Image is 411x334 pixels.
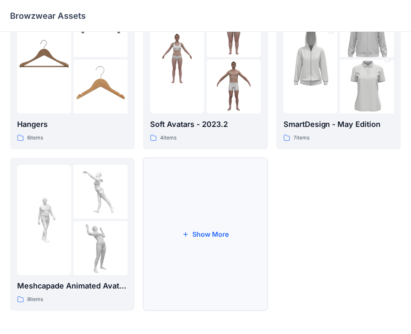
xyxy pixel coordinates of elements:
[150,119,260,130] p: Soft Avatars - 2023.2
[74,221,128,275] img: folder 3
[17,280,128,292] p: Meshcapade Animated Avatars
[27,295,43,304] p: 8 items
[17,119,128,130] p: Hangers
[340,46,394,127] img: folder 3
[143,158,268,311] button: Show More
[283,18,337,99] img: folder 1
[74,60,128,114] img: folder 3
[283,119,394,130] p: SmartDesign - May Edition
[17,31,71,85] img: folder 1
[160,134,176,142] p: 4 items
[294,134,309,142] p: 7 items
[74,165,128,219] img: folder 2
[17,193,71,247] img: folder 1
[150,31,204,85] img: folder 1
[10,158,135,311] a: folder 1folder 2folder 3Meshcapade Animated Avatars8items
[207,60,260,114] img: folder 3
[10,10,86,22] p: Browzwear Assets
[27,134,43,142] p: 6 items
